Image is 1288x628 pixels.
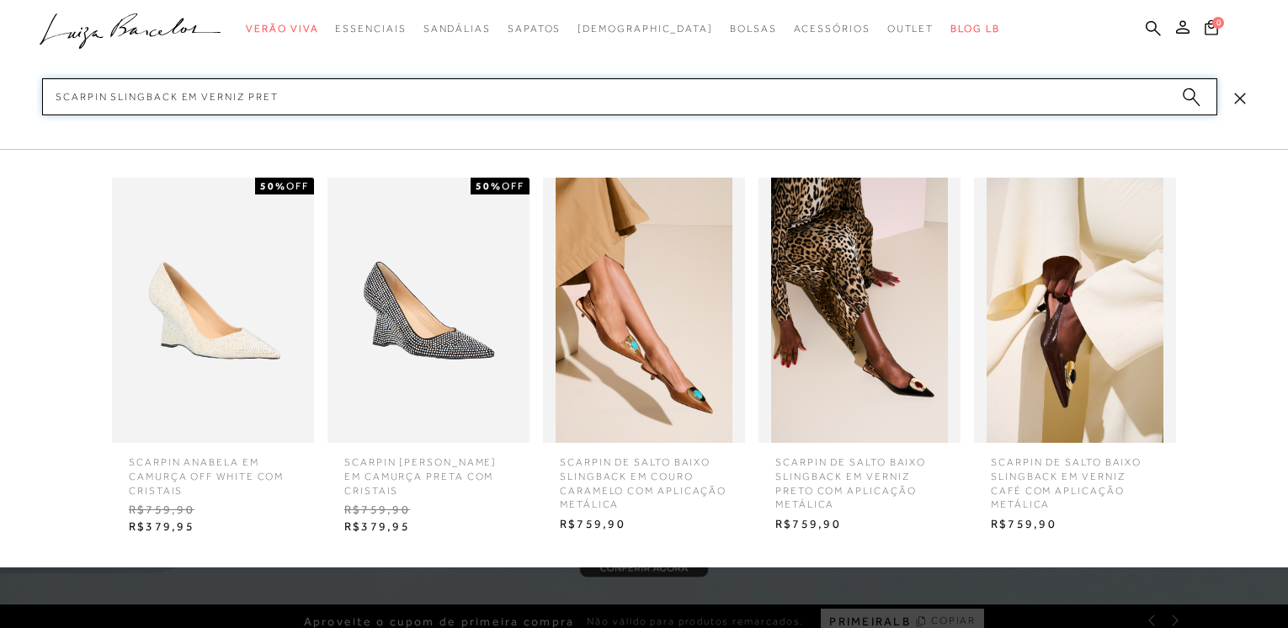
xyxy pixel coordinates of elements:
a: SCARPIN DE SALTO BAIXO SLINGBACK EM VERNIZ CAFÉ COM APLICAÇÃO METÁLICA SCARPIN DE SALTO BAIXO SLI... [970,178,1180,537]
span: R$759,90 [978,512,1172,537]
span: R$379,95 [332,514,525,540]
a: noSubCategoriesText [577,13,713,45]
span: R$759,90 [116,498,310,523]
a: categoryNavScreenReaderText [423,13,491,45]
button: 0 [1200,19,1223,41]
a: BLOG LB [950,13,999,45]
input: Buscar. [42,78,1217,115]
span: Sapatos [508,23,561,35]
span: R$379,95 [116,514,310,540]
span: OFF [502,180,524,192]
img: SCARPIN DE SALTO BAIXO SLINGBACK EM VERNIZ CAFÉ COM APLICAÇÃO METÁLICA [974,178,1176,443]
span: Acessórios [794,23,870,35]
span: SCARPIN DE SALTO BAIXO SLINGBACK EM VERNIZ CAFÉ COM APLICAÇÃO METÁLICA [978,443,1172,512]
span: R$759,90 [547,512,741,537]
a: categoryNavScreenReaderText [508,13,561,45]
span: BLOG LB [950,23,999,35]
a: SCARPIN ANABELA EM CAMURÇA OFF WHITE COM CRISTAIS 50%OFF SCARPIN ANABELA EM CAMURÇA OFF WHITE COM... [108,178,318,540]
span: SCARPIN ANABELA EM CAMURÇA OFF WHITE COM CRISTAIS [116,443,310,498]
span: Essenciais [335,23,406,35]
span: Verão Viva [246,23,318,35]
span: R$759,90 [763,512,956,537]
a: categoryNavScreenReaderText [794,13,870,45]
img: SCARPIN DE SALTO BAIXO SLINGBACK EM VERNIZ PRETO COM APLICAÇÃO METÁLICA [758,178,961,443]
span: R$759,90 [332,498,525,523]
a: SCARPIN DE SALTO BAIXO SLINGBACK EM COURO CARAMELO COM APLICAÇÃO METÁLICA SCARPIN DE SALTO BAIXO ... [539,178,749,537]
span: SCARPIN DE SALTO BAIXO SLINGBACK EM VERNIZ PRETO COM APLICAÇÃO METÁLICA [763,443,956,512]
span: [DEMOGRAPHIC_DATA] [577,23,713,35]
strong: 50% [260,180,286,192]
a: categoryNavScreenReaderText [730,13,777,45]
span: 0 [1212,17,1224,29]
span: Bolsas [730,23,777,35]
span: SCARPIN [PERSON_NAME] EM CAMURÇA PRETA COM CRISTAIS [332,443,525,498]
span: Outlet [887,23,934,35]
span: Sandálias [423,23,491,35]
span: OFF [286,180,309,192]
a: categoryNavScreenReaderText [335,13,406,45]
img: SCARPIN ANABELA EM CAMURÇA PRETA COM CRISTAIS [327,178,530,443]
strong: 50% [476,180,502,192]
a: SCARPIN ANABELA EM CAMURÇA PRETA COM CRISTAIS 50%OFF SCARPIN [PERSON_NAME] EM CAMURÇA PRETA COM C... [323,178,534,540]
span: SCARPIN DE SALTO BAIXO SLINGBACK EM COURO CARAMELO COM APLICAÇÃO METÁLICA [547,443,741,512]
a: categoryNavScreenReaderText [887,13,934,45]
a: SCARPIN DE SALTO BAIXO SLINGBACK EM VERNIZ PRETO COM APLICAÇÃO METÁLICA SCARPIN DE SALTO BAIXO SL... [754,178,965,537]
img: SCARPIN ANABELA EM CAMURÇA OFF WHITE COM CRISTAIS [112,178,314,443]
a: categoryNavScreenReaderText [246,13,318,45]
img: SCARPIN DE SALTO BAIXO SLINGBACK EM COURO CARAMELO COM APLICAÇÃO METÁLICA [543,178,745,443]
